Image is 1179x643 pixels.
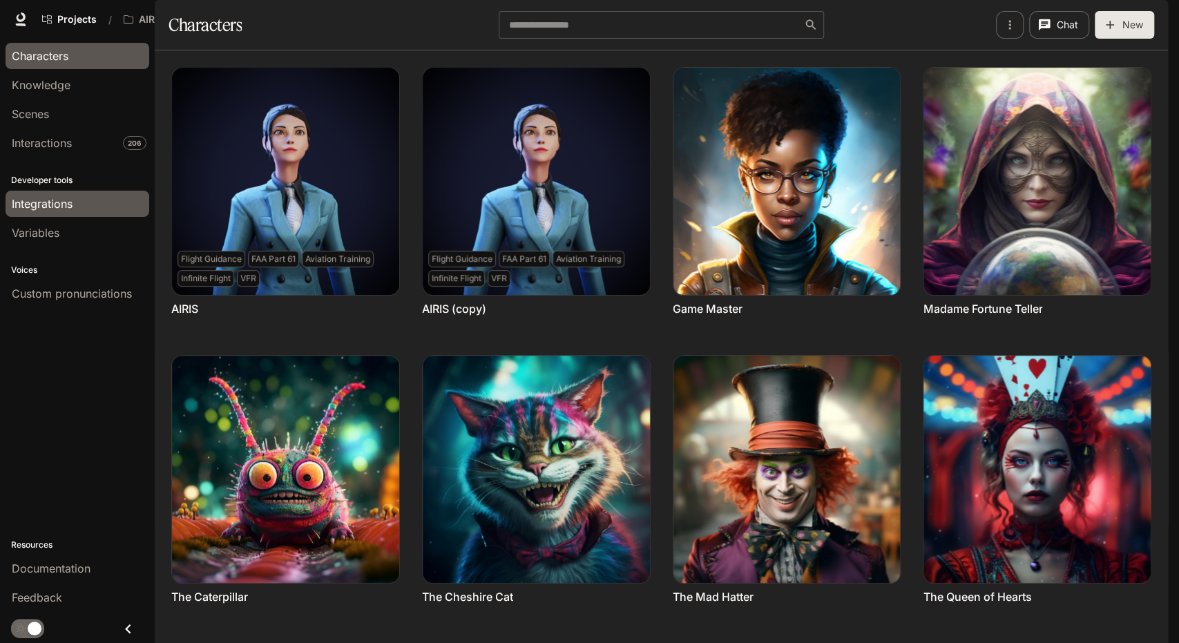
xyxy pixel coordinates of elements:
img: Game Master [673,68,901,295]
a: AIRIS (copy) [422,301,486,316]
button: All workspaces [117,6,185,33]
span: Projects [57,14,97,26]
img: The Queen of Hearts [923,356,1151,583]
p: AIRIS [139,14,164,26]
a: The Mad Hatter [673,589,754,604]
a: Go to projects [36,6,103,33]
img: The Cheshire Cat [423,356,650,583]
a: Game Master [673,301,742,316]
a: The Cheshire Cat [422,589,513,604]
div: / [103,12,117,27]
a: The Queen of Hearts [923,589,1031,604]
img: AIRIS (copy) [423,68,650,295]
h1: Characters [169,11,242,39]
img: AIRIS [172,68,399,295]
img: The Caterpillar [172,356,399,583]
button: New [1095,11,1154,39]
a: AIRIS [171,301,198,316]
img: The Mad Hatter [673,356,901,583]
img: Madame Fortune Teller [923,68,1151,295]
a: The Caterpillar [171,589,248,604]
button: Chat [1029,11,1089,39]
a: Madame Fortune Teller [923,301,1042,316]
